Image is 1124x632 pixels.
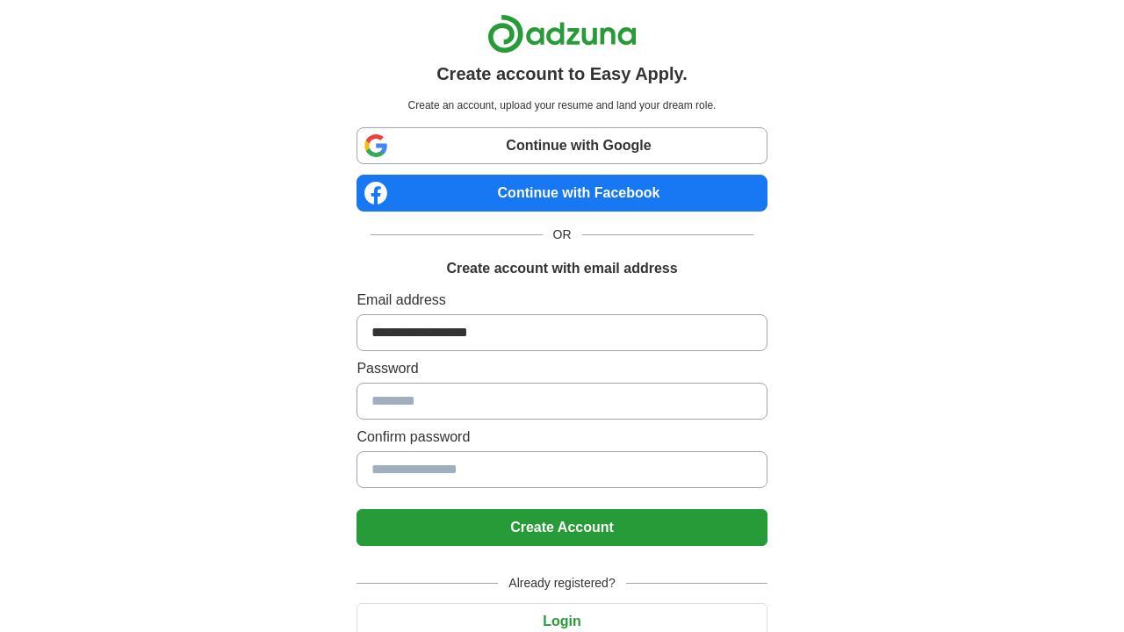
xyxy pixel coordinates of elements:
a: Login [357,614,767,628]
a: Continue with Google [357,127,767,164]
label: Password [357,358,767,379]
h1: Create account to Easy Apply. [436,61,688,87]
img: Adzuna logo [487,14,637,54]
p: Create an account, upload your resume and land your dream role. [360,97,763,113]
label: Confirm password [357,427,767,448]
a: Continue with Facebook [357,175,767,212]
span: OR [543,226,582,244]
span: Already registered? [498,574,625,592]
button: Create Account [357,509,767,546]
h1: Create account with email address [446,258,677,279]
label: Email address [357,290,767,311]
